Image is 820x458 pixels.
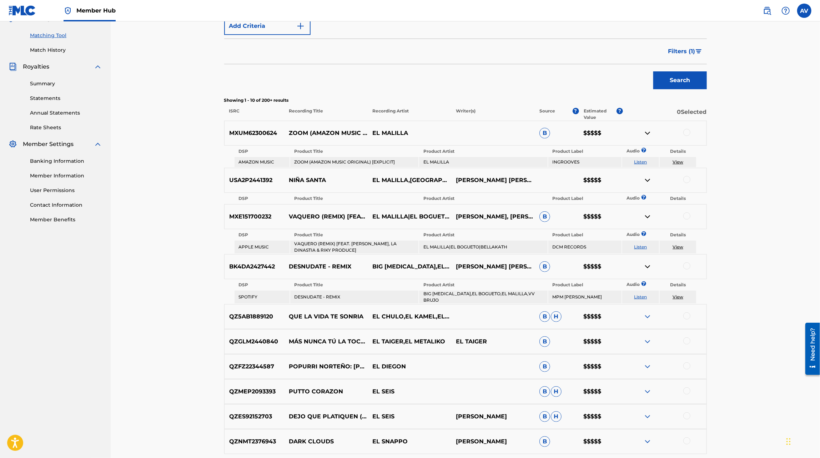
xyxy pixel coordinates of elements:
[643,412,652,421] img: expand
[284,129,368,137] p: ZOOM (AMAZON MUSIC ORIGINAL) [EXPLICIT]
[368,362,451,371] p: EL DIEGON
[284,412,368,421] p: DEJO QUE PLATIQUEN ([PERSON_NAME]1)
[660,230,696,240] th: Details
[797,4,811,18] div: User Menu
[660,280,696,290] th: Details
[225,129,285,137] p: MXUM62300624
[664,42,707,60] button: Filters (1)
[9,140,17,149] img: Member Settings
[30,201,102,209] a: Contact Information
[290,146,418,156] th: Product Title
[235,146,290,156] th: DSP
[30,46,102,54] a: Match History
[579,412,623,421] p: $$$$$
[623,108,706,121] p: 0 Selected
[579,262,623,271] p: $$$$$
[643,387,652,396] img: expand
[290,157,418,167] td: ZOOM (AMAZON MUSIC ORIGINAL) [EXPLICIT]
[573,108,579,114] span: ?
[419,146,547,156] th: Product Artist
[235,291,290,303] td: SPOTIFY
[451,437,535,446] p: [PERSON_NAME]
[224,17,311,35] button: Add Criteria
[579,437,623,446] p: $$$$$
[539,128,550,139] span: B
[579,212,623,221] p: $$$$$
[30,80,102,87] a: Summary
[290,241,418,253] td: VAQUERO (REMIX) [FEAT. [PERSON_NAME], LA DINASTIA & RIKY PRODUCE]
[290,291,418,303] td: DESNUDATE - REMIX
[548,230,622,240] th: Product Label
[30,187,102,194] a: User Permissions
[368,387,451,396] p: EL SEIS
[451,262,535,271] p: [PERSON_NAME] [PERSON_NAME], [PERSON_NAME] [PERSON_NAME] [PERSON_NAME]
[284,176,368,185] p: NIÑA SANTA
[284,437,368,446] p: DARK CLOUDS
[30,216,102,223] a: Member Benefits
[579,176,623,185] p: $$$$$
[548,280,622,290] th: Product Label
[548,157,622,167] td: INGROOVES
[368,129,451,137] p: EL MALILLA
[296,22,305,30] img: 9d2ae6d4665cec9f34b9.svg
[579,312,623,321] p: $$$$$
[419,193,547,203] th: Product Artist
[551,386,562,397] span: H
[451,412,535,421] p: [PERSON_NAME]
[30,124,102,131] a: Rate Sheets
[368,108,451,121] p: Recording Artist
[30,109,102,117] a: Annual Statements
[763,6,771,15] img: search
[225,437,285,446] p: QZNMT2376943
[760,4,774,18] a: Public Search
[548,146,622,156] th: Product Label
[284,387,368,396] p: PUTTO CORAZON
[634,294,647,300] a: Listen
[673,244,683,250] a: View
[781,6,790,15] img: help
[419,230,547,240] th: Product Artist
[225,176,285,185] p: USA2P2441392
[653,71,707,89] button: Search
[643,362,652,371] img: expand
[539,361,550,372] span: B
[451,212,535,221] p: [PERSON_NAME], [PERSON_NAME], [PERSON_NAME], [PERSON_NAME], [PERSON_NAME]
[539,386,550,397] span: B
[23,140,74,149] span: Member Settings
[284,337,368,346] p: MÁS NUNCA TÚ LA TOCAS
[419,157,547,167] td: EL MALILLA
[225,362,285,371] p: QZFZ22344587
[548,193,622,203] th: Product Label
[451,337,535,346] p: EL TAIGER
[30,172,102,180] a: Member Information
[451,108,535,121] p: Writer(s)
[224,97,707,104] p: Showing 1 - 10 of 200+ results
[673,294,683,300] a: View
[551,411,562,422] span: H
[64,6,72,15] img: Top Rightsholder
[284,108,367,121] p: Recording Title
[539,261,550,272] span: B
[368,176,451,185] p: EL MALILLA,[GEOGRAPHIC_DATA]
[622,281,631,288] p: Audio
[643,176,652,185] img: contract
[579,387,623,396] p: $$$$$
[225,262,285,271] p: BK4DA2427442
[368,212,451,221] p: EL MALILLA|EL BOGUETO|BELLAKATH
[290,193,418,203] th: Product Title
[451,176,535,185] p: [PERSON_NAME] [PERSON_NAME] [PERSON_NAME]
[284,312,368,321] p: QUE LA VIDA TE SONRIA
[539,336,550,347] span: B
[643,437,652,446] img: expand
[235,230,290,240] th: DSP
[225,387,285,396] p: QZMEP2093393
[622,231,631,238] p: Audio
[784,424,820,458] iframe: Chat Widget
[660,193,696,203] th: Details
[290,230,418,240] th: Product Title
[235,157,290,167] td: AMAZON MUSIC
